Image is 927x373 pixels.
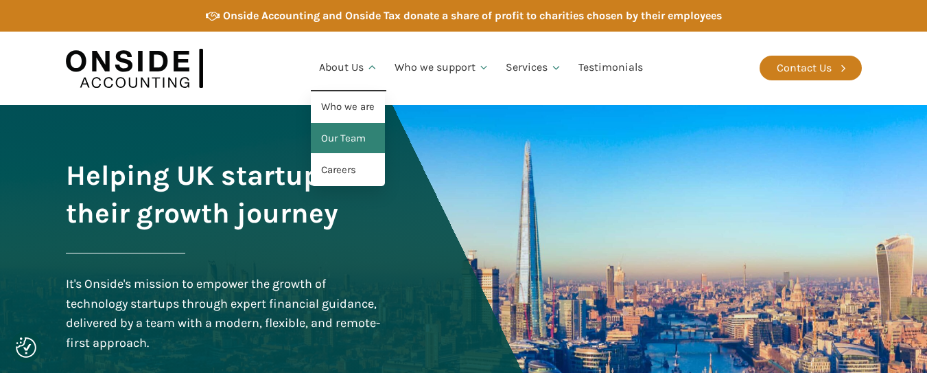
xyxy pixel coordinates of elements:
a: Who we are [311,91,385,123]
img: Revisit consent button [16,337,36,358]
button: Consent Preferences [16,337,36,358]
div: Onside Accounting and Onside Tax donate a share of profit to charities chosen by their employees [223,7,722,25]
div: It's Onside's mission to empower the growth of technology startups through expert financial guida... [66,274,384,353]
h1: Helping UK startups on their growth journey [66,157,384,232]
a: Who we support [386,45,498,91]
a: About Us [311,45,386,91]
a: Our Team [311,123,385,155]
a: Services [497,45,570,91]
a: Careers [311,155,385,186]
a: Testimonials [570,45,651,91]
a: Contact Us [760,56,862,80]
img: Onside Accounting [66,42,203,95]
div: Contact Us [777,59,832,77]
